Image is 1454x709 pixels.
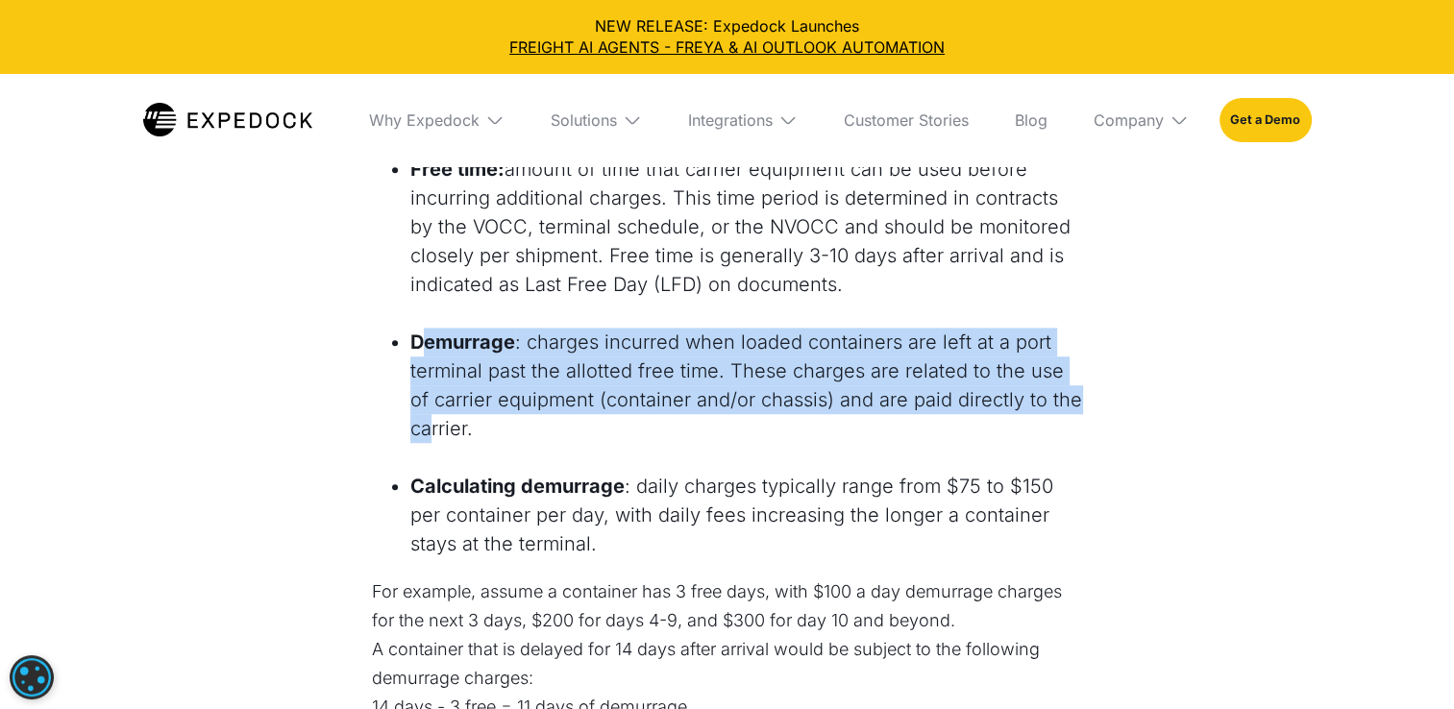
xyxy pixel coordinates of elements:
p: A container that is delayed for 14 days after arrival would be subject to the following demurrage... [372,635,1083,693]
div: Integrations [688,110,773,130]
li: : daily charges typically range from $75 to $150 per container per day, with daily fees increasin... [410,472,1083,558]
li: amount of time that carrier equipment can be used before incurring additional charges. This time ... [410,155,1083,299]
a: FREIGHT AI AGENTS - FREYA & AI OUTLOOK AUTOMATION [15,37,1439,58]
div: NEW RELEASE: Expedock Launches [15,15,1439,59]
div: Solutions [535,74,657,166]
strong: Demurrage [410,330,515,354]
strong: Calculating demurrage [410,475,625,498]
li: : charges incurred when loaded containers are left at a port terminal past the allotted free time... [410,328,1083,443]
div: Company [1078,74,1204,166]
div: Why Expedock [354,74,520,166]
a: Customer Stories [828,74,984,166]
div: Solutions [551,110,617,130]
p: For example, assume a container has 3 free days, with $100 a day demurrage charges for the next 3... [372,577,1083,635]
a: Get a Demo [1220,98,1311,142]
strong: Free time: [410,158,505,181]
iframe: Chat Widget [1358,617,1454,709]
div: Company [1094,110,1164,130]
div: Integrations [673,74,813,166]
div: Why Expedock [369,110,480,130]
a: Blog [999,74,1063,166]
